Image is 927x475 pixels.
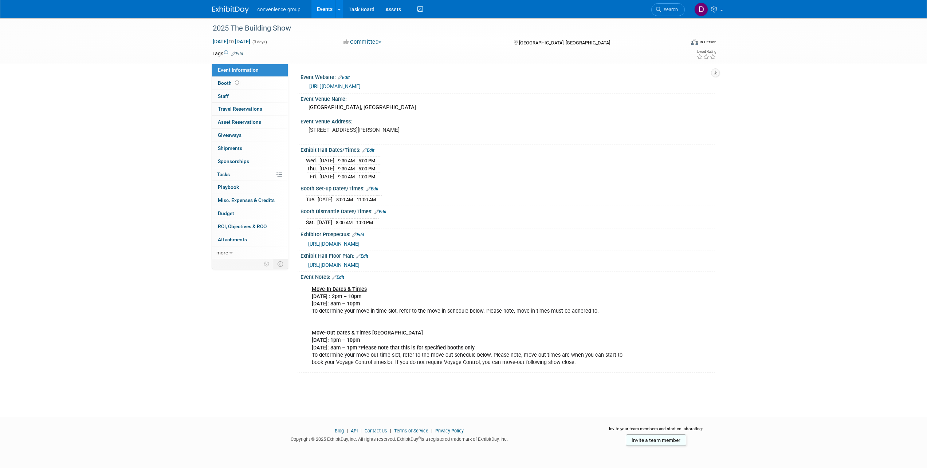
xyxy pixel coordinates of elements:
td: [DATE] [318,195,333,203]
span: Booth not reserved yet [233,80,240,86]
td: Thu. [306,165,319,173]
pre: [STREET_ADDRESS][PERSON_NAME] [309,127,465,133]
span: convenience group [258,7,301,12]
b: [DATE]: 8am – 10pm [312,301,360,307]
span: | [388,428,393,434]
span: Playbook [218,184,239,190]
a: Giveaways [212,129,288,142]
td: Toggle Event Tabs [273,259,288,269]
b: *Please note that this is for specified booths only [358,345,475,351]
a: Invite a team member [626,434,686,446]
a: Terms of Service [394,428,428,434]
b: [DATE]: 1pm – 10pm [312,337,360,343]
a: Edit [332,275,344,280]
span: [GEOGRAPHIC_DATA], [GEOGRAPHIC_DATA] [519,40,610,45]
a: ROI, Objectives & ROO [212,220,288,233]
span: [URL][DOMAIN_NAME] [308,262,360,268]
img: Format-Inperson.png [691,39,698,45]
b: [DATE] : 2pm – 10pm [312,293,361,300]
a: Edit [231,51,243,56]
td: [DATE] [319,173,334,180]
span: Misc. Expenses & Credits [218,197,275,203]
span: Tasks [217,171,230,177]
div: Exhibit Hall Dates/Times: [301,145,715,154]
span: Asset Reservations [218,119,261,125]
span: 8:00 AM - 11:00 AM [336,197,376,202]
td: [DATE] [319,165,334,173]
span: Event Information [218,67,259,73]
span: to [228,39,235,44]
span: (3 days) [252,40,267,44]
a: Edit [366,186,378,191]
td: Fri. [306,173,319,180]
div: Exhibit Hall Floor Plan: [301,250,715,260]
span: Shipments [218,145,242,151]
div: Event Venue Address: [301,116,715,125]
a: Attachments [212,233,288,246]
a: Tasks [212,168,288,181]
div: Booth Set-up Dates/Times: [301,183,715,193]
span: | [359,428,364,434]
a: Misc. Expenses & Credits [212,194,288,207]
a: Staff [212,90,288,103]
span: Booth [218,80,240,86]
a: [URL][DOMAIN_NAME] [309,83,361,89]
span: Sponsorships [218,158,249,164]
a: Event Information [212,64,288,76]
a: more [212,246,288,259]
div: Event Format [642,38,717,49]
span: | [429,428,434,434]
span: | [345,428,350,434]
a: [URL][DOMAIN_NAME] [308,241,360,247]
b: [DATE]: 8am – 1pm [312,345,357,351]
span: Staff [218,93,229,99]
div: Event Rating [696,50,716,54]
img: Diego Boechat [694,3,708,16]
div: 2025 The Building Show [210,22,674,35]
a: Shipments [212,142,288,155]
div: Event Website: [301,72,715,81]
u: Move-Out Dates & Times [GEOGRAPHIC_DATA] [312,330,423,336]
span: Travel Reservations [218,106,262,112]
a: Search [651,3,685,16]
span: Search [661,7,678,12]
div: To determine your move-in time slot, refer to the move-in schedule below. Please note, move-in ti... [307,282,635,370]
span: 8:00 AM - 1:00 PM [336,220,373,225]
a: Sponsorships [212,155,288,168]
u: Move-In Dates & Times [312,286,367,292]
a: Edit [352,232,364,237]
div: Event Notes: [301,272,715,281]
a: Privacy Policy [435,428,464,434]
a: Contact Us [365,428,387,434]
td: Wed. [306,157,319,165]
td: Tue. [306,195,318,203]
a: Blog [335,428,344,434]
div: Invite your team members and start collaborating: [597,426,715,437]
span: 9:30 AM - 5:00 PM [338,166,375,171]
a: Edit [356,254,368,259]
div: Booth Dismantle Dates/Times: [301,206,715,215]
span: Giveaways [218,132,241,138]
a: Edit [338,75,350,80]
td: Sat. [306,218,317,226]
td: Tags [212,50,243,57]
sup: ® [418,436,421,440]
div: Copyright © 2025 ExhibitDay, Inc. All rights reserved. ExhibitDay is a registered trademark of Ex... [212,434,587,443]
span: more [216,250,228,256]
a: Playbook [212,181,288,194]
span: [DATE] [DATE] [212,38,251,45]
td: Personalize Event Tab Strip [260,259,273,269]
a: Travel Reservations [212,103,288,115]
a: Edit [374,209,386,214]
a: API [351,428,358,434]
img: ExhibitDay [212,6,249,13]
span: 9:00 AM - 1:00 PM [338,174,375,179]
div: Event Venue Name: [301,94,715,103]
a: Booth [212,77,288,90]
button: Committed [341,38,384,46]
td: [DATE] [317,218,332,226]
a: Asset Reservations [212,116,288,128]
a: Budget [212,207,288,220]
div: [GEOGRAPHIC_DATA], [GEOGRAPHIC_DATA] [306,102,710,113]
